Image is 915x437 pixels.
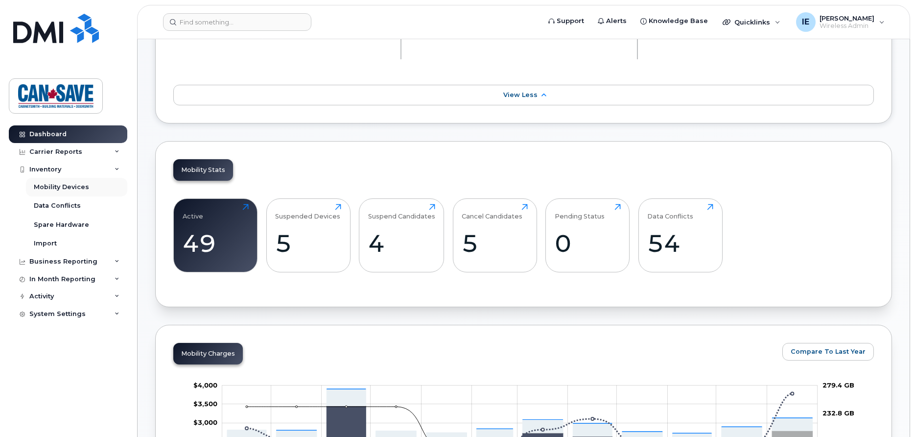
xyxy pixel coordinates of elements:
[647,204,693,220] div: Data Conflicts
[163,13,311,31] input: Find something...
[782,343,874,361] button: Compare To Last Year
[633,11,715,31] a: Knowledge Base
[649,16,708,26] span: Knowledge Base
[503,91,538,98] span: View Less
[193,381,217,389] g: $0
[462,204,522,220] div: Cancel Candidates
[820,22,874,30] span: Wireless Admin
[193,418,217,426] g: $0
[368,229,435,258] div: 4
[183,204,203,220] div: Active
[193,418,217,426] tspan: $3,000
[557,16,584,26] span: Support
[802,16,809,28] span: IE
[791,347,866,356] span: Compare To Last Year
[541,11,591,31] a: Support
[462,229,528,258] div: 5
[183,204,249,267] a: Active49
[734,18,770,26] span: Quicklinks
[275,204,340,220] div: Suspended Devices
[822,381,854,389] tspan: 279.4 GB
[647,229,713,258] div: 54
[462,204,528,267] a: Cancel Candidates5
[555,229,621,258] div: 0
[591,11,633,31] a: Alerts
[789,12,892,32] div: Ian Emsley
[368,204,435,220] div: Suspend Candidates
[716,12,787,32] div: Quicklinks
[193,381,217,389] tspan: $4,000
[275,229,341,258] div: 5
[606,16,627,26] span: Alerts
[183,229,249,258] div: 49
[368,204,435,267] a: Suspend Candidates4
[193,400,217,408] g: $0
[555,204,605,220] div: Pending Status
[820,14,874,22] span: [PERSON_NAME]
[647,204,713,267] a: Data Conflicts54
[275,204,341,267] a: Suspended Devices5
[555,204,621,267] a: Pending Status0
[822,409,854,417] tspan: 232.8 GB
[193,400,217,408] tspan: $3,500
